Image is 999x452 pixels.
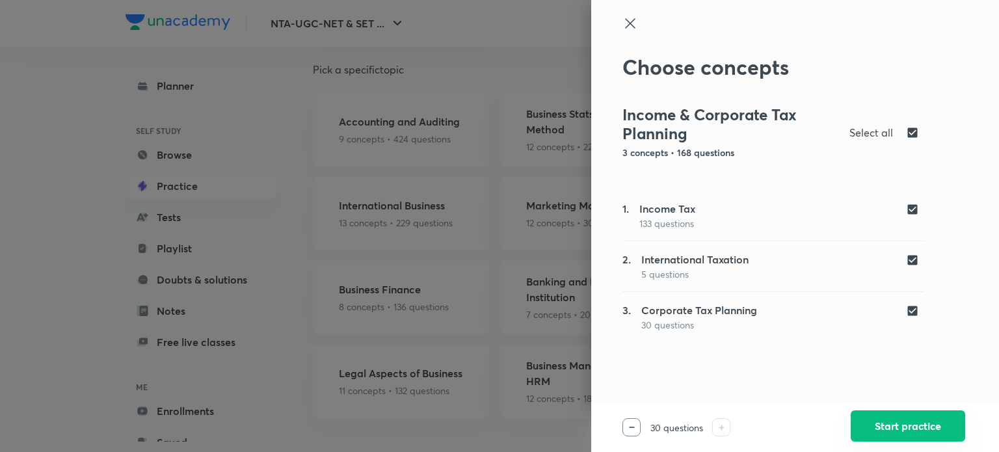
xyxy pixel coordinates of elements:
p: 3 concepts • 168 questions [622,146,840,159]
h5: 2. [622,252,631,281]
img: increase [719,425,725,431]
p: 30 questions [641,318,757,332]
p: 133 questions [639,217,695,230]
h5: Income Tax [639,201,695,217]
button: Start practice [851,410,965,442]
p: 30 questions [641,421,712,434]
h5: 1. [622,201,629,230]
h5: Select all [849,125,893,140]
img: decrease [629,427,635,428]
h5: International Taxation [641,252,749,267]
h2: Choose concepts [622,55,924,79]
h5: 3. [622,302,631,332]
h5: Corporate Tax Planning [641,302,757,318]
p: 5 questions [641,267,749,281]
h3: Income & Corporate Tax Planning [622,105,840,143]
